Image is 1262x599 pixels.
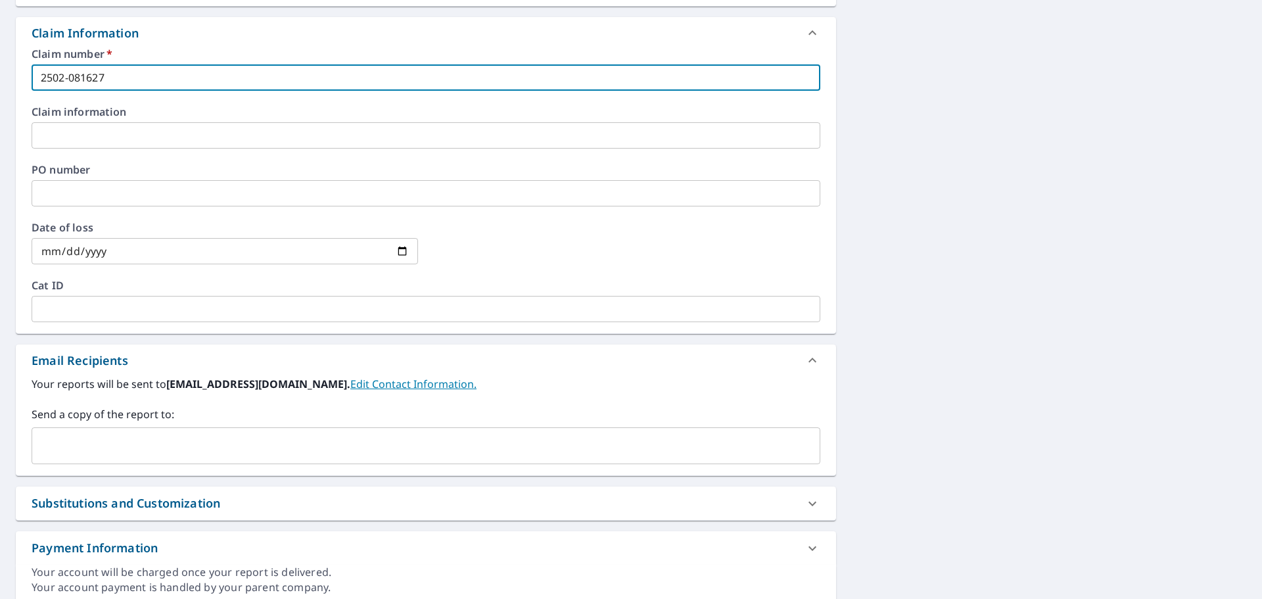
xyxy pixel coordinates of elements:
[32,565,820,580] div: Your account will be charged once your report is delivered.
[32,280,820,291] label: Cat ID
[32,49,820,59] label: Claim number
[32,24,139,42] div: Claim Information
[32,406,820,422] label: Send a copy of the report to:
[16,17,836,49] div: Claim Information
[32,376,820,392] label: Your reports will be sent to
[32,580,820,595] div: Your account payment is handled by your parent company.
[16,531,836,565] div: Payment Information
[32,539,158,557] div: Payment Information
[350,377,477,391] a: EditContactInfo
[32,494,220,512] div: Substitutions and Customization
[32,164,820,175] label: PO number
[16,487,836,520] div: Substitutions and Customization
[32,107,820,117] label: Claim information
[16,345,836,376] div: Email Recipients
[32,222,418,233] label: Date of loss
[32,352,128,370] div: Email Recipients
[166,377,350,391] b: [EMAIL_ADDRESS][DOMAIN_NAME].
